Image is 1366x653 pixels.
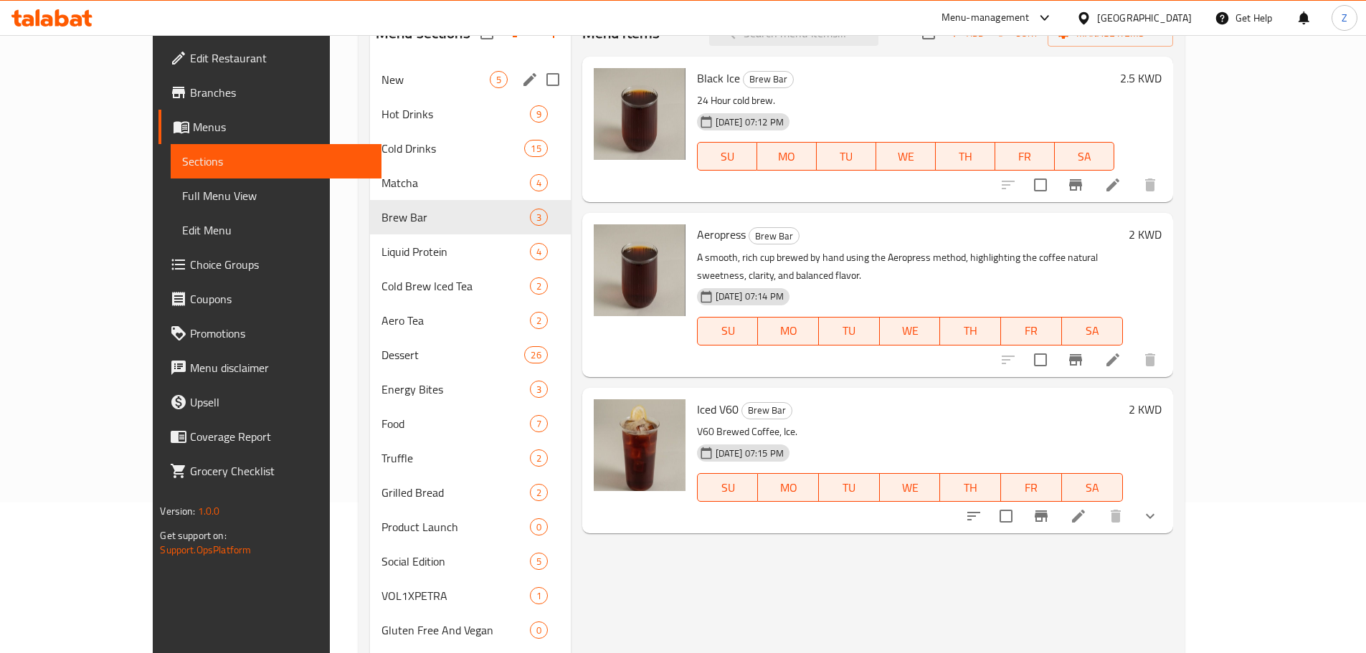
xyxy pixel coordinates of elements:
h2: Menu items [582,22,660,44]
div: Liquid Protein [381,243,530,260]
button: sort-choices [957,499,991,533]
div: items [530,587,548,604]
span: Aero Tea [381,312,530,329]
button: SA [1055,142,1114,171]
div: Social Edition [381,553,530,570]
span: Brew Bar [381,209,530,226]
span: FR [1007,477,1056,498]
button: Branch-specific-item [1058,343,1093,377]
span: SA [1061,146,1109,167]
span: 15 [525,142,546,156]
span: WE [886,320,935,341]
button: MO [758,317,819,345]
a: Full Menu View [171,178,381,213]
span: Iced V60 [697,399,739,420]
span: Edit Restaurant [190,49,369,67]
span: Dessert [381,346,525,363]
div: items [530,381,548,398]
button: TU [819,317,880,345]
span: SU [703,320,753,341]
button: Branch-specific-item [1058,168,1093,202]
p: V60 Brewed Coffee, Ice. [697,423,1123,441]
button: SA [1062,317,1123,345]
a: Edit menu item [1104,176,1121,194]
button: SA [1062,473,1123,502]
span: Food [381,415,530,432]
span: 0 [531,520,547,534]
span: [DATE] 07:12 PM [710,115,789,129]
button: FR [1001,473,1062,502]
span: 2 [531,280,547,293]
h6: 2 KWD [1129,224,1162,244]
span: TU [825,320,874,341]
span: Z [1342,10,1347,26]
span: TH [946,320,995,341]
img: Iced V60 [594,399,686,491]
span: Grilled Bread [381,484,530,501]
button: SU [697,473,759,502]
div: VOL1XPETRA1 [370,578,571,613]
svg: Show Choices [1142,507,1159,525]
a: Coverage Report [158,419,381,454]
a: Edit Menu [171,213,381,247]
button: delete [1133,168,1167,202]
span: FR [1007,320,1056,341]
div: Truffle2 [370,441,571,475]
div: Truffle [381,449,530,467]
h6: 2.5 KWD [1120,68,1162,88]
div: Brew Bar [741,402,792,419]
span: TU [825,477,874,498]
span: TH [942,146,990,167]
a: Promotions [158,316,381,351]
div: Energy Bites3 [370,372,571,406]
span: SU [703,146,751,167]
div: New5edit [370,62,571,97]
button: MO [757,142,817,171]
div: items [490,71,508,88]
span: 2 [531,314,547,328]
button: delete [1099,499,1133,533]
img: Black Ice [594,68,686,160]
span: MO [763,146,811,167]
button: TU [817,142,876,171]
button: SU [697,317,759,345]
div: items [530,243,548,260]
div: items [530,105,548,123]
span: SA [1068,477,1117,498]
span: Upsell [190,394,369,411]
button: WE [880,317,941,345]
span: 9 [531,108,547,121]
button: TH [936,142,995,171]
span: New [381,71,490,88]
a: Coupons [158,282,381,316]
span: Coupons [190,290,369,308]
span: Choice Groups [190,256,369,273]
div: Hot Drinks9 [370,97,571,131]
button: delete [1133,343,1167,377]
div: Social Edition5 [370,544,571,578]
span: SA [1068,320,1117,341]
span: MO [764,320,813,341]
span: Product Launch [381,518,530,535]
span: Select to update [1025,345,1056,375]
span: Grocery Checklist [190,462,369,480]
span: 5 [531,555,547,568]
div: Gluten Free And Vegan0 [370,613,571,647]
a: Edit menu item [1070,507,1087,525]
button: MO [758,473,819,502]
div: Menu-management [942,9,1030,27]
span: Cold Brew Iced Tea [381,277,530,295]
button: TH [940,317,1001,345]
a: Upsell [158,385,381,419]
button: WE [876,142,936,171]
div: items [524,346,547,363]
button: TH [940,473,1001,502]
span: WE [882,146,930,167]
button: SU [697,142,757,171]
div: Dessert26 [370,338,571,372]
a: Menus [158,110,381,144]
